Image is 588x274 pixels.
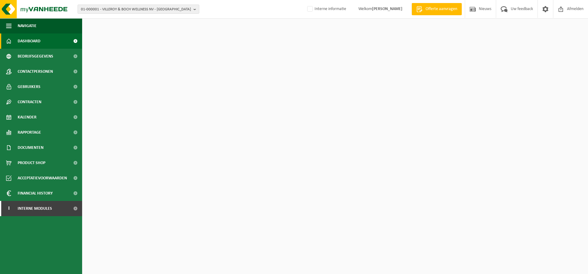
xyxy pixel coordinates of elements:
[6,201,12,216] span: I
[18,140,43,155] span: Documenten
[412,3,462,15] a: Offerte aanvragen
[18,33,40,49] span: Dashboard
[18,155,45,170] span: Product Shop
[306,5,346,14] label: Interne informatie
[18,170,67,186] span: Acceptatievoorwaarden
[18,94,41,110] span: Contracten
[18,18,37,33] span: Navigatie
[18,125,41,140] span: Rapportage
[18,201,52,216] span: Interne modules
[424,6,459,12] span: Offerte aanvragen
[18,110,37,125] span: Kalender
[18,49,53,64] span: Bedrijfsgegevens
[81,5,191,14] span: 01-000001 - VILLEROY & BOCH WELLNESS NV - [GEOGRAPHIC_DATA]
[18,186,53,201] span: Financial History
[18,64,53,79] span: Contactpersonen
[18,79,40,94] span: Gebruikers
[372,7,402,11] strong: [PERSON_NAME]
[78,5,199,14] button: 01-000001 - VILLEROY & BOCH WELLNESS NV - [GEOGRAPHIC_DATA]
